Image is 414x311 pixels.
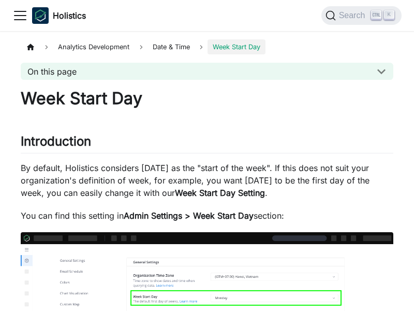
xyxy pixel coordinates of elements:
button: On this page [21,63,393,80]
a: HolisticsHolistics [32,7,86,24]
strong: Admin Settings > Week Start Day [124,210,254,221]
img: Holistics [32,7,49,24]
h2: Introduction [21,134,393,153]
strong: Week Start Day Setting [175,188,265,198]
button: Toggle navigation bar [12,8,28,23]
button: Search (Ctrl+K) [321,6,402,25]
p: By default, Holistics considers [DATE] as the "start of the week". If this does not suit your org... [21,162,393,199]
h1: Week Start Day [21,88,393,109]
span: Date & Time [147,39,195,54]
a: Home page [21,39,40,54]
span: Search [336,11,372,20]
span: Analytics Development [53,39,135,54]
b: Holistics [53,9,86,22]
kbd: K [384,10,394,20]
nav: Breadcrumbs [21,39,393,54]
span: Week Start Day [208,39,265,54]
p: You can find this setting in section: [21,209,393,222]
